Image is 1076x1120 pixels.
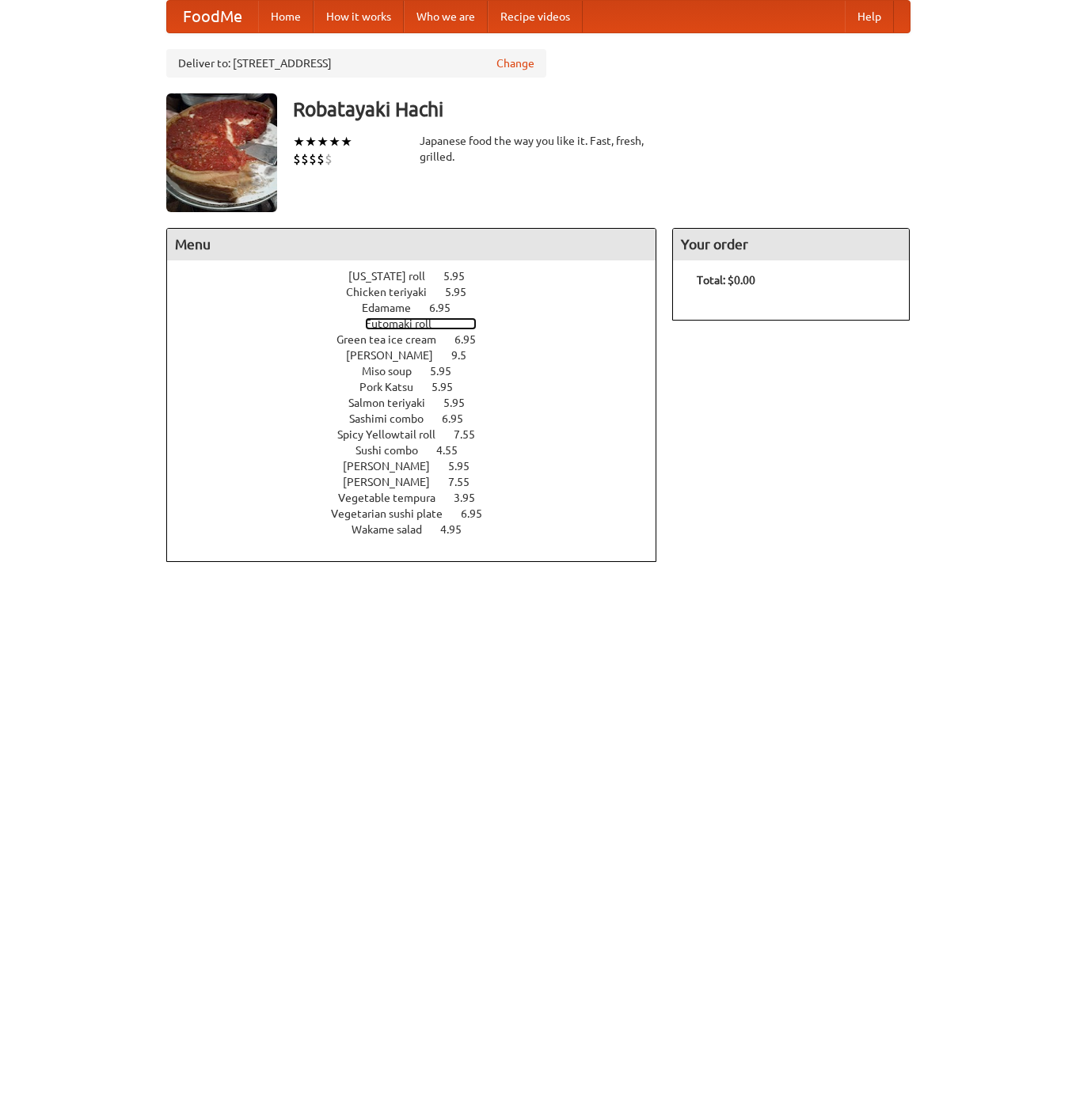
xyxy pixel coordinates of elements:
a: How it works [314,1,404,32]
span: Wakame salad [352,523,438,536]
span: 7.55 [448,476,485,488]
span: Sushi combo [355,444,434,457]
span: 5.95 [443,270,481,283]
b: Total: $0.00 [697,274,755,287]
a: Sashimi combo 6.95 [349,412,492,425]
a: Sushi combo 4.55 [355,444,487,457]
span: 5.95 [448,460,485,473]
a: Change [496,55,534,71]
span: 5.95 [432,381,469,393]
span: 9.5 [451,349,482,362]
span: Green tea ice cream [336,333,452,346]
li: ★ [317,133,329,150]
a: Salmon teriyaki 5.95 [348,397,494,409]
div: Deliver to: [STREET_ADDRESS] [166,49,546,78]
span: [PERSON_NAME] [343,460,446,473]
a: [PERSON_NAME] 9.5 [346,349,496,362]
a: [PERSON_NAME] 7.55 [343,476,499,488]
a: Chicken teriyaki 5.95 [346,286,496,298]
a: FoodMe [167,1,258,32]
span: Vegetarian sushi plate [331,507,458,520]
span: 6.95 [461,507,498,520]
span: [PERSON_NAME] [343,476,446,488]
a: Spicy Yellowtail roll 7.55 [337,428,504,441]
span: 6.95 [429,302,466,314]
span: Pork Katsu [359,381,429,393]
span: 4.55 [436,444,473,457]
a: Futomaki roll [365,317,477,330]
a: Vegetable tempura 3.95 [338,492,504,504]
a: Miso soup 5.95 [362,365,481,378]
span: 5.95 [430,365,467,378]
a: Edamame 6.95 [362,302,480,314]
a: Pork Katsu 5.95 [359,381,482,393]
span: Miso soup [362,365,428,378]
li: $ [293,150,301,168]
span: 4.95 [440,523,477,536]
li: ★ [340,133,352,150]
span: Spicy Yellowtail roll [337,428,451,441]
span: 5.95 [445,286,482,298]
a: [PERSON_NAME] 5.95 [343,460,499,473]
li: $ [301,150,309,168]
h4: Menu [167,229,656,260]
h4: Your order [673,229,909,260]
a: Wakame salad 4.95 [352,523,491,536]
li: ★ [305,133,317,150]
span: 6.95 [454,333,492,346]
a: Vegetarian sushi plate 6.95 [331,507,511,520]
li: $ [325,150,333,168]
a: Recipe videos [488,1,583,32]
span: 6.95 [442,412,479,425]
li: ★ [329,133,340,150]
span: Edamame [362,302,427,314]
span: 7.55 [454,428,491,441]
span: Futomaki roll [365,317,447,330]
span: 5.95 [443,397,481,409]
li: ★ [293,133,305,150]
li: $ [309,150,317,168]
span: Chicken teriyaki [346,286,443,298]
li: $ [317,150,325,168]
a: Who we are [404,1,488,32]
span: Vegetable tempura [338,492,451,504]
a: Help [845,1,894,32]
a: Home [258,1,314,32]
span: Sashimi combo [349,412,439,425]
span: [PERSON_NAME] [346,349,449,362]
span: 3.95 [454,492,491,504]
span: Salmon teriyaki [348,397,441,409]
span: [US_STATE] roll [348,270,441,283]
a: [US_STATE] roll 5.95 [348,270,494,283]
div: Japanese food the way you like it. Fast, fresh, grilled. [420,133,657,165]
h3: Robatayaki Hachi [293,93,911,125]
a: Green tea ice cream 6.95 [336,333,505,346]
img: angular.jpg [166,93,277,212]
